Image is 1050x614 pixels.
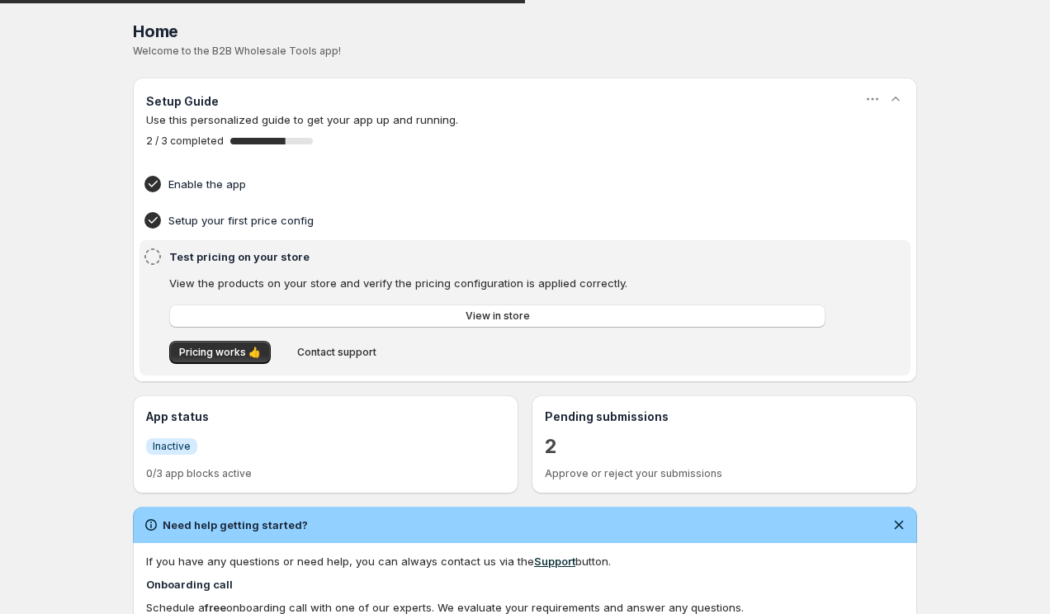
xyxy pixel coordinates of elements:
p: Approve or reject your submissions [545,467,904,480]
h2: Need help getting started? [163,517,308,533]
h4: Onboarding call [146,576,904,593]
h3: Setup Guide [146,93,219,110]
a: Support [534,555,575,568]
span: Pricing works 👍 [179,346,261,359]
h4: Setup your first price config [168,212,830,229]
b: free [205,601,226,614]
a: InfoInactive [146,437,197,455]
span: Inactive [153,440,191,453]
button: Pricing works 👍 [169,341,271,364]
span: Contact support [297,346,376,359]
span: View in store [466,309,530,323]
span: 2 / 3 completed [146,135,224,148]
p: View the products on your store and verify the pricing configuration is applied correctly. [169,275,825,291]
button: Contact support [287,341,386,364]
a: 2 [545,433,557,460]
div: If you have any questions or need help, you can always contact us via the button. [146,553,904,569]
h4: Test pricing on your store [169,248,830,265]
a: View in store [169,305,825,328]
button: Dismiss notification [887,513,910,536]
h3: Pending submissions [545,409,904,425]
span: Home [133,21,178,41]
h3: App status [146,409,505,425]
p: 0/3 app blocks active [146,467,505,480]
p: Welcome to the B2B Wholesale Tools app! [133,45,917,58]
p: Use this personalized guide to get your app up and running. [146,111,904,128]
h4: Enable the app [168,176,830,192]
